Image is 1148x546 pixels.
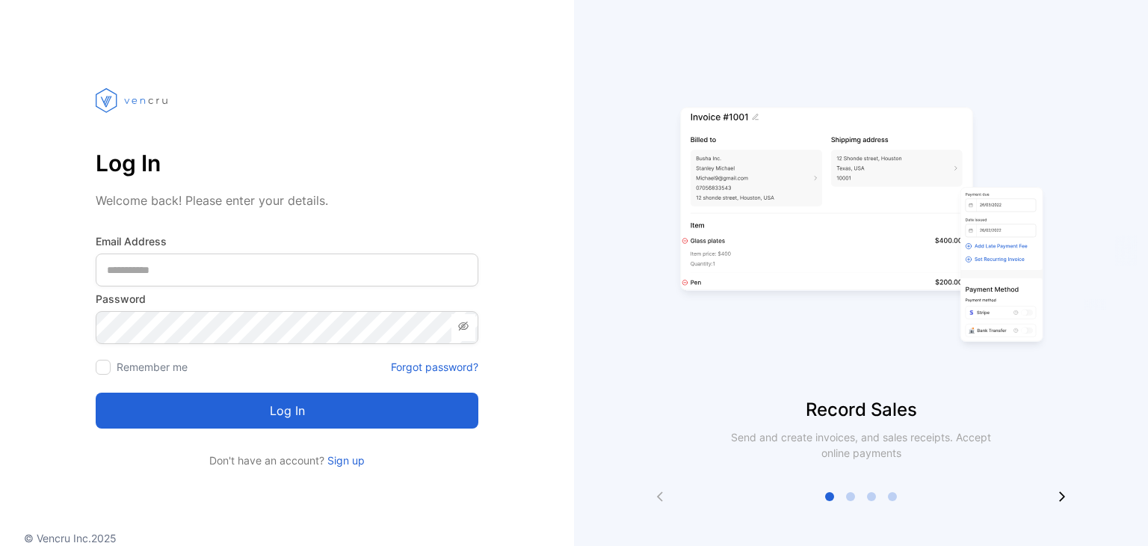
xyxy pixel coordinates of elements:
[96,393,478,429] button: Log in
[324,454,365,467] a: Sign up
[96,191,478,209] p: Welcome back! Please enter your details.
[391,359,478,375] a: Forgot password?
[96,291,478,307] label: Password
[117,361,188,373] label: Remember me
[574,396,1148,423] p: Record Sales
[96,233,478,249] label: Email Address
[96,453,478,468] p: Don't have an account?
[674,60,1048,396] img: slider image
[96,145,478,181] p: Log In
[96,60,170,141] img: vencru logo
[717,429,1004,461] p: Send and create invoices, and sales receipts. Accept online payments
